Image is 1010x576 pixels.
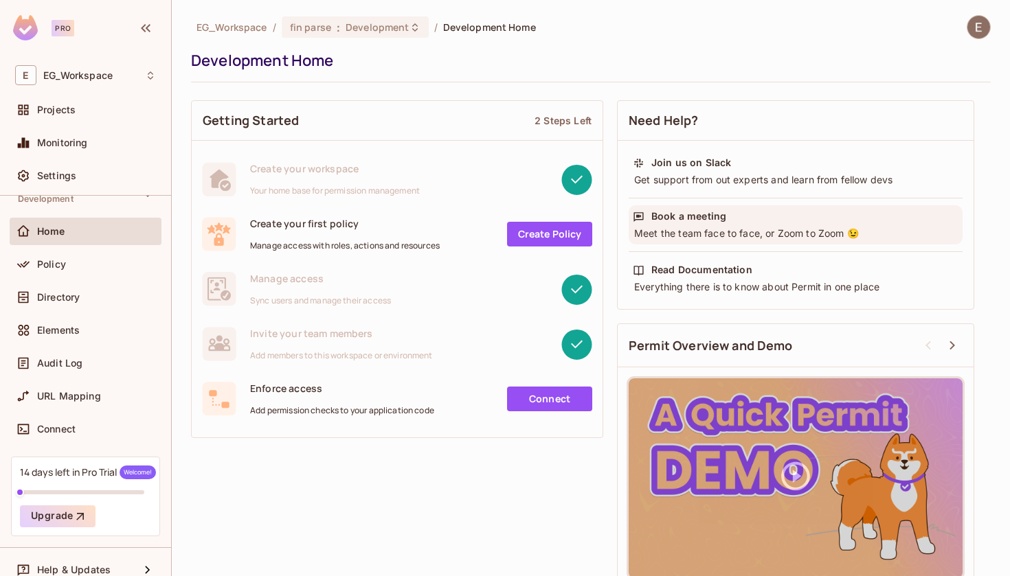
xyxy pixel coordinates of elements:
span: Manage access [250,272,391,285]
div: Development Home [191,50,984,71]
li: / [434,21,438,34]
span: E [15,65,36,85]
span: Enforce access [250,382,434,395]
a: Connect [507,387,592,411]
div: Book a meeting [651,209,726,223]
div: Meet the team face to face, or Zoom to Zoom 😉 [633,227,958,240]
div: Get support from out experts and learn from fellow devs [633,173,958,187]
span: Add members to this workspace or environment [250,350,433,361]
div: 2 Steps Left [535,114,592,127]
span: Directory [37,292,80,303]
span: Your home base for permission management [250,185,420,196]
span: Workspace: EG_Workspace [43,70,113,81]
span: Connect [37,424,76,435]
div: Join us on Slack [651,156,731,170]
span: Home [37,226,65,237]
span: Welcome! [120,465,156,479]
img: SReyMgAAAABJRU5ErkJggg== [13,15,38,41]
div: Read Documentation [651,263,752,277]
li: / [273,21,276,34]
span: Settings [37,170,76,181]
span: fin parse [290,21,331,34]
img: Eckhard Goedeke [967,16,990,38]
span: Help & Updates [37,564,111,575]
span: the active workspace [197,21,267,34]
span: Create your first policy [250,217,440,230]
div: Everything there is to know about Permit in one place [633,280,958,294]
span: Manage access with roles, actions and resources [250,240,440,251]
span: Audit Log [37,358,82,369]
span: Elements [37,325,80,336]
span: Projects [37,104,76,115]
span: Getting Started [203,112,299,129]
span: Development Home [443,21,536,34]
span: Permit Overview and Demo [629,337,793,354]
span: Need Help? [629,112,699,129]
span: Monitoring [37,137,88,148]
div: 14 days left in Pro Trial [20,465,156,479]
span: Policy [37,259,66,270]
span: Sync users and manage their access [250,295,391,306]
span: URL Mapping [37,391,101,402]
button: Upgrade [20,505,96,527]
span: Development [346,21,409,34]
span: Add permission checks to your application code [250,405,434,416]
a: Create Policy [507,222,592,246]
span: Development [18,194,74,205]
span: Create your workspace [250,162,420,175]
span: Invite your team members [250,327,433,340]
span: : [336,22,341,33]
div: Pro [52,20,74,36]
